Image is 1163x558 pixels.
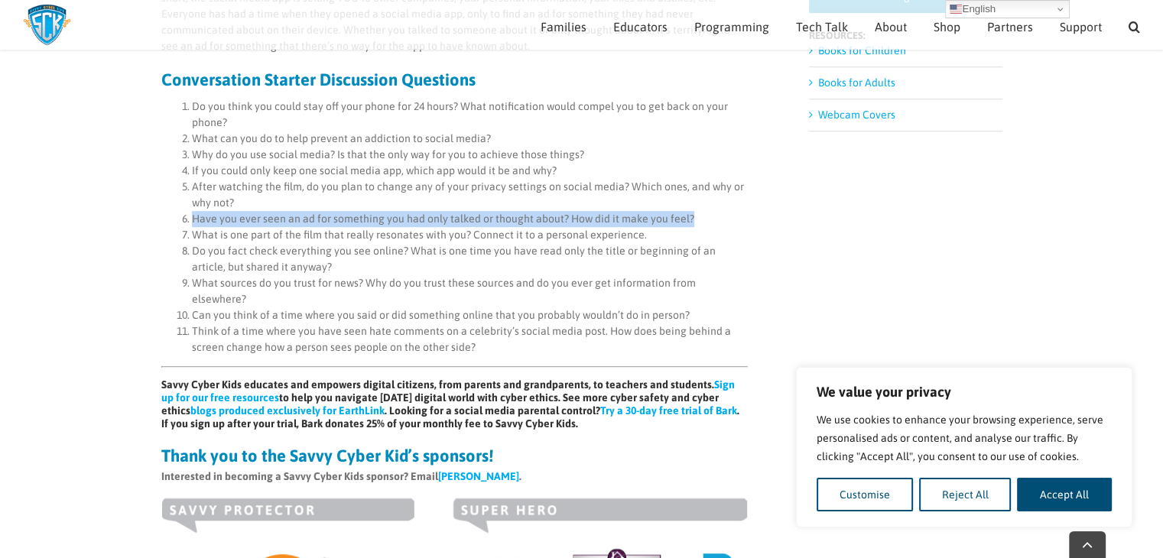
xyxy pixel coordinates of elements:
li: Can you think of a time where you said or did something online that you probably wouldn’t do in p... [192,307,748,323]
a: Try a 30-day free trial of Bark [600,404,737,417]
img: Savvy Cyber Kids Logo [23,4,71,46]
span: Support [1060,21,1102,33]
a: Books for Children [818,44,906,57]
strong: Conversation Starter Discussion Questions [161,70,476,89]
li: Do you think you could stay off your phone for 24 hours? What notification would compel you to ge... [192,99,748,131]
li: Do you fact check everything you see online? What is one time you have read only the title or beg... [192,243,748,275]
span: Educators [613,21,668,33]
span: Partners [987,21,1033,33]
li: What can you do to help prevent an addiction to social media? [192,131,748,147]
a: blogs produced exclusively for EarthLink [190,404,385,417]
strong: Thank you to the Savvy Cyber Kid’s sponsors! [161,446,493,466]
span: Families [541,21,586,33]
li: Why do you use social media? Is that the only way for you to achieve those things? [192,147,748,163]
a: Sign up for our free resources [161,378,735,404]
li: If you could only keep one social media app, which app would it be and why? [192,163,748,179]
h6: Savvy Cyber Kids educates and empowers digital citizens, from parents and grandparents, to teache... [161,378,748,430]
span: Programming [694,21,769,33]
a: Webcam Covers [818,109,895,121]
button: Customise [817,478,913,511]
li: What sources do you trust for news? Why do you trust these sources and do you ever get informatio... [192,275,748,307]
li: What is one part of the film that really resonates with you? Connect it to a personal experience. [192,227,748,243]
li: After watching the film, do you plan to change any of your privacy settings on social media? Whic... [192,179,748,211]
span: Shop [934,21,960,33]
li: Think of a time where you have seen hate comments on a celebrity’s social media post. How does be... [192,323,748,355]
p: We value your privacy [817,383,1112,401]
p: We use cookies to enhance your browsing experience, serve personalised ads or content, and analys... [817,410,1112,466]
img: en [950,3,962,15]
a: Books for Adults [818,76,895,89]
span: About [875,21,907,33]
button: Accept All [1017,478,1112,511]
strong: Interested in becoming a Savvy Cyber Kids sponsor? Email . [161,470,521,482]
a: [PERSON_NAME] [438,470,519,482]
span: Tech Talk [796,21,848,33]
li: Have you ever seen an ad for something you had only talked or thought about? How did it make you ... [192,211,748,227]
button: Reject All [919,478,1012,511]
